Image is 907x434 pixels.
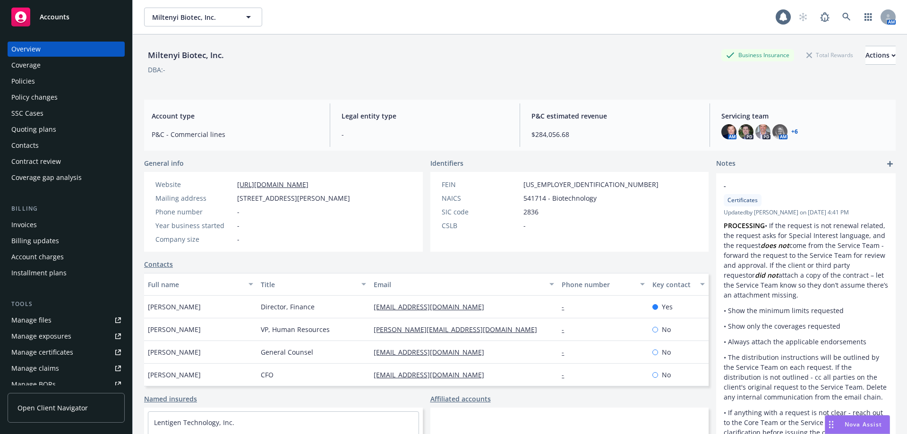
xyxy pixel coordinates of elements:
[531,129,698,139] span: $284,056.68
[144,49,228,61] div: Miltenyi Biotec, Inc.
[649,273,709,296] button: Key contact
[523,193,597,203] span: 541714 - Biotechnology
[865,46,896,65] button: Actions
[791,129,798,135] a: +6
[144,158,184,168] span: General info
[144,8,262,26] button: Miltenyi Biotec, Inc.
[662,370,671,380] span: No
[523,207,539,217] span: 2836
[155,207,233,217] div: Phone number
[727,196,758,204] span: Certificates
[724,181,864,191] span: -
[845,420,882,428] span: Nova Assist
[8,122,125,137] a: Quoting plans
[154,418,234,427] a: Lentigen Technology, Inc.
[8,329,125,344] a: Manage exposures
[442,193,520,203] div: NAICS
[144,259,173,269] a: Contacts
[11,122,56,137] div: Quoting plans
[442,179,520,189] div: FEIN
[8,265,125,281] a: Installment plans
[11,313,51,328] div: Manage files
[374,348,492,357] a: [EMAIL_ADDRESS][DOMAIN_NAME]
[724,352,888,402] p: • The distribution instructions will be outlined by the Service Team on each request. If the dist...
[738,124,753,139] img: photo
[652,280,694,289] div: Key contact
[261,324,330,334] span: VP, Human Resources
[374,370,492,379] a: [EMAIL_ADDRESS][DOMAIN_NAME]
[562,280,634,289] div: Phone number
[148,280,243,289] div: Full name
[11,377,56,392] div: Manage BORs
[724,221,888,300] p: • If the request is not renewal related, the request asks for Special Interest language, and the ...
[761,241,789,250] em: does not
[11,170,82,185] div: Coverage gap analysis
[8,345,125,360] a: Manage certificates
[11,154,61,169] div: Contract review
[11,249,64,264] div: Account charges
[261,280,356,289] div: Title
[562,348,572,357] a: -
[144,273,257,296] button: Full name
[17,403,88,413] span: Open Client Navigator
[11,106,43,121] div: SSC Cases
[374,280,544,289] div: Email
[859,8,878,26] a: Switch app
[8,299,125,309] div: Tools
[155,193,233,203] div: Mailing address
[148,347,201,357] span: [PERSON_NAME]
[724,221,765,230] strong: PROCESSING
[430,394,491,404] a: Affiliated accounts
[721,49,794,61] div: Business Insurance
[662,347,671,357] span: No
[237,180,308,189] a: [URL][DOMAIN_NAME]
[8,4,125,30] a: Accounts
[8,204,125,213] div: Billing
[442,221,520,230] div: CSLB
[430,158,463,168] span: Identifiers
[8,313,125,328] a: Manage files
[148,324,201,334] span: [PERSON_NAME]
[884,158,896,170] a: add
[755,271,779,280] em: did not
[8,233,125,248] a: Billing updates
[8,217,125,232] a: Invoices
[155,221,233,230] div: Year business started
[342,129,508,139] span: -
[155,234,233,244] div: Company size
[11,58,41,73] div: Coverage
[562,325,572,334] a: -
[721,111,888,121] span: Servicing team
[261,347,313,357] span: General Counsel
[523,179,659,189] span: [US_EMPLOYER_IDENTIFICATION_NUMBER]
[148,302,201,312] span: [PERSON_NAME]
[802,49,858,61] div: Total Rewards
[11,329,71,344] div: Manage exposures
[152,12,234,22] span: Miltenyi Biotec, Inc.
[772,124,787,139] img: photo
[8,42,125,57] a: Overview
[523,221,526,230] span: -
[724,306,888,315] p: • Show the minimum limits requested
[724,208,888,217] span: Updated by [PERSON_NAME] on [DATE] 4:41 PM
[370,273,558,296] button: Email
[825,416,837,434] div: Drag to move
[8,106,125,121] a: SSC Cases
[8,90,125,105] a: Policy changes
[8,249,125,264] a: Account charges
[237,221,240,230] span: -
[237,193,350,203] span: [STREET_ADDRESS][PERSON_NAME]
[144,394,197,404] a: Named insureds
[374,302,492,311] a: [EMAIL_ADDRESS][DOMAIN_NAME]
[724,321,888,331] p: • Show only the coverages requested
[257,273,370,296] button: Title
[724,337,888,347] p: • Always attach the applicable endorsements
[865,46,896,64] div: Actions
[40,13,69,21] span: Accounts
[11,74,35,89] div: Policies
[342,111,508,121] span: Legal entity type
[8,154,125,169] a: Contract review
[11,42,41,57] div: Overview
[662,302,673,312] span: Yes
